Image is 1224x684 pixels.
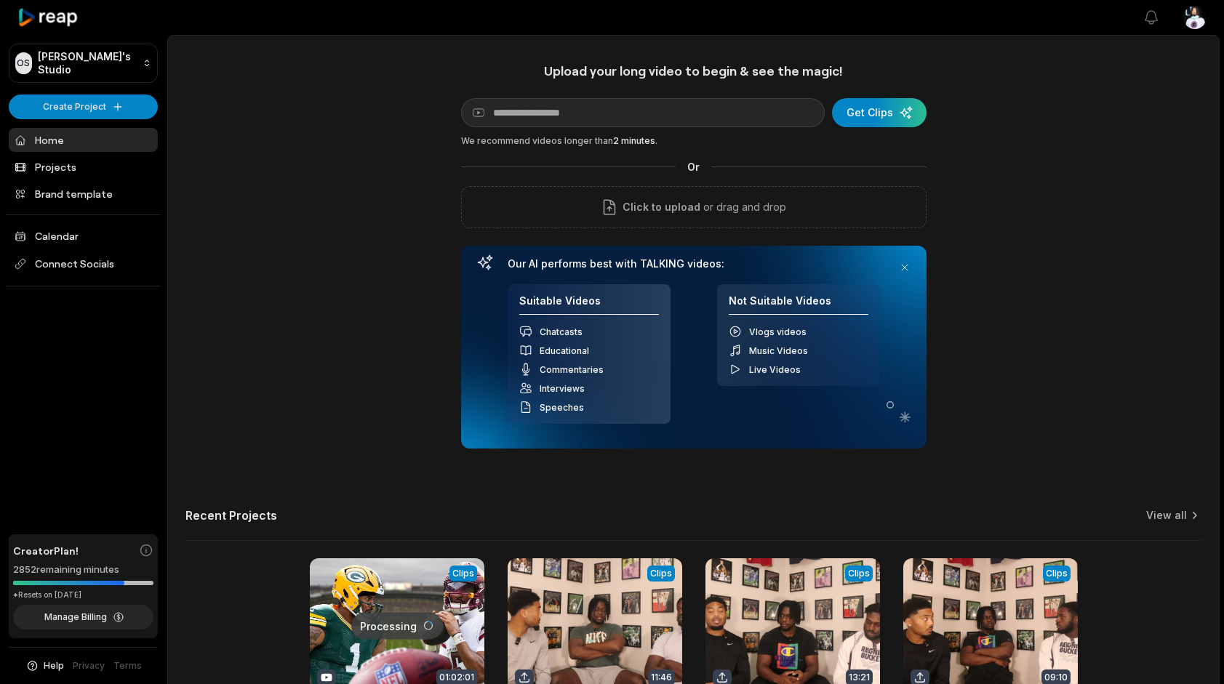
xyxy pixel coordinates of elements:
button: Create Project [9,94,158,119]
button: Get Clips [832,98,927,127]
button: Help [25,659,64,672]
span: 2 minutes [613,135,655,146]
h2: Recent Projects [185,508,277,523]
a: Calendar [9,224,158,248]
span: Vlogs videos [749,326,807,337]
span: Click to upload [623,198,700,216]
h1: Upload your long video to begin & see the magic! [461,63,927,79]
div: OS [15,52,32,74]
a: Brand template [9,182,158,206]
a: Privacy [73,659,105,672]
p: or drag and drop [700,198,786,216]
span: Music Videos [749,345,808,356]
button: Manage Billing [13,605,153,629]
a: Projects [9,155,158,179]
h4: Not Suitable Videos [729,294,868,315]
a: Terms [113,659,142,672]
a: Home [9,128,158,152]
a: View all [1146,508,1187,523]
span: Educational [540,345,589,356]
span: Interviews [540,383,585,394]
div: *Resets on [DATE] [13,590,153,600]
span: Or [676,159,711,174]
span: Connect Socials [9,251,158,277]
span: Chatcasts [540,326,583,337]
span: Speeches [540,402,584,413]
span: Commentaries [540,364,604,375]
h4: Suitable Videos [519,294,659,315]
div: We recommend videos longer than . [461,134,927,148]
p: [PERSON_NAME]'s Studio [38,50,137,76]
h3: Our AI performs best with TALKING videos: [508,257,880,270]
span: Live Videos [749,364,801,375]
span: Creator Plan! [13,543,79,558]
span: Help [44,659,64,672]
div: 2852 remaining minutes [13,563,153,577]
